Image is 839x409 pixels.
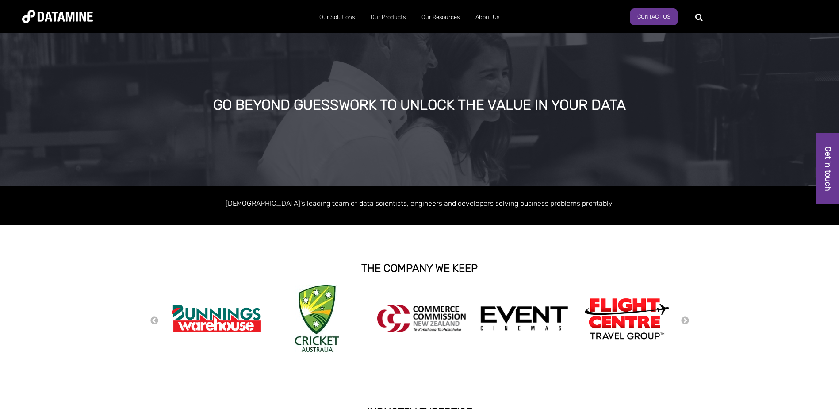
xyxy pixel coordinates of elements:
a: Our Products [363,6,414,29]
img: Flight Centre [582,296,671,341]
img: event cinemas [480,306,568,332]
button: Previous [150,316,159,326]
img: commercecommission [377,305,466,332]
div: GO BEYOND GUESSWORK TO UNLOCK THE VALUE IN YOUR DATA [95,97,743,113]
img: Bunnings Warehouse [172,302,261,335]
a: About Us [467,6,507,29]
strong: THE COMPANY WE KEEP [361,262,478,274]
a: Get in touch [816,133,839,204]
a: Contact us [630,8,678,25]
p: [DEMOGRAPHIC_DATA]'s leading team of data scientists, engineers and developers solving business p... [168,197,672,209]
img: Datamine [22,10,93,23]
a: Our Resources [414,6,467,29]
img: Cricket Australia [295,285,339,352]
button: Next [681,316,690,326]
a: Our Solutions [311,6,363,29]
